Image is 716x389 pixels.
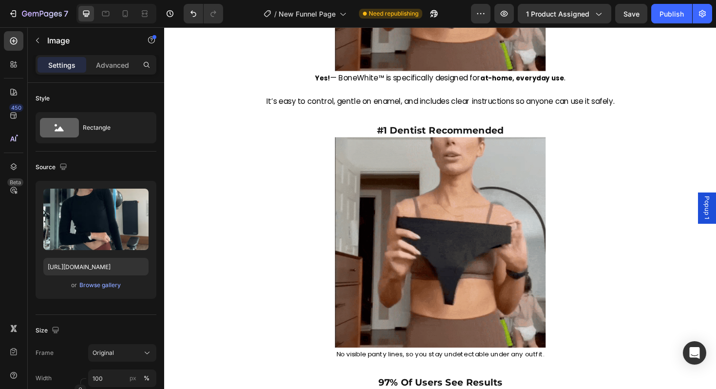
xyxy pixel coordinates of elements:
[127,372,139,384] button: %
[79,280,121,290] button: Browse gallery
[226,370,358,382] strong: 97% Of Users See Results
[48,60,75,70] p: Settings
[79,281,121,290] div: Browse gallery
[47,35,130,46] p: Image
[36,349,54,357] label: Frame
[659,9,684,19] div: Publish
[279,9,336,19] span: New Funnel Page
[9,104,23,112] div: 450
[141,372,152,384] button: px
[15,340,570,352] p: No visible panty lines, so you stay undetectable under any outfit.
[615,4,647,23] button: Save
[130,374,136,383] div: px
[36,324,61,337] div: Size
[423,48,425,59] span: .
[36,94,50,103] div: Style
[144,374,150,383] div: %
[88,370,156,387] input: px%
[36,374,52,383] label: Width
[274,9,277,19] span: /
[518,4,611,23] button: 1 product assigned
[88,344,156,362] button: Original
[4,4,73,23] button: 7
[43,258,149,275] input: https://example.com/image.jpg
[164,27,716,389] iframe: Design area
[64,8,68,19] p: 7
[176,48,335,59] span: — BoneWhite™ is specifically designed for
[7,178,23,186] div: Beta
[369,9,418,18] span: Need republishing
[93,349,114,357] span: Original
[623,10,640,18] span: Save
[108,73,477,84] span: It’s easy to control, gentle on enamel, and includes clear instructions so anyone can use it safely.
[36,161,69,174] div: Source
[181,117,404,340] img: 2_1f7c745c-aa59-461b-85be-b4c078d90aff.webp
[184,4,223,23] div: Undo/Redo
[683,341,706,365] div: Open Intercom Messenger
[96,60,129,70] p: Advanced
[83,117,142,139] div: Rectangle
[71,279,77,291] span: or
[570,179,580,204] span: Popup 1
[225,103,359,115] strong: #1 Dentist Recommended
[651,4,692,23] button: Publish
[43,189,149,250] img: preview-image
[526,9,589,19] span: 1 product assigned
[335,49,423,58] strong: at-home, everyday use
[160,49,176,58] strong: Yes!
